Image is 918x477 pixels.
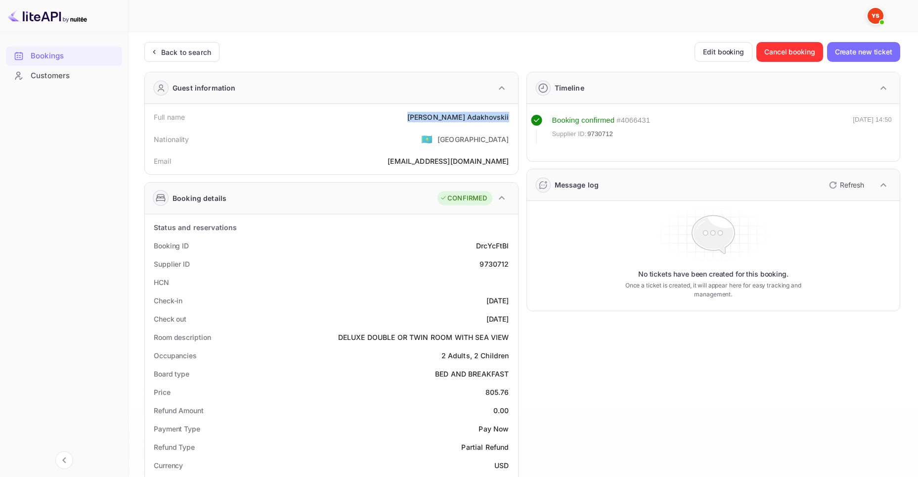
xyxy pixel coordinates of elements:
[154,295,182,306] div: Check-in
[437,134,509,144] div: [GEOGRAPHIC_DATA]
[435,369,509,379] div: BED AND BREAKFAST
[154,387,171,397] div: Price
[154,277,169,287] div: HCN
[55,451,73,469] button: Collapse navigation
[6,66,122,86] div: Customers
[154,424,200,434] div: Payment Type
[31,50,117,62] div: Bookings
[840,180,864,190] p: Refresh
[486,295,509,306] div: [DATE]
[486,314,509,324] div: [DATE]
[868,8,883,24] img: Yandex Support
[407,112,509,122] div: [PERSON_NAME] Adakhovskii
[440,193,487,203] div: CONFIRMED
[480,259,509,269] div: 9730712
[161,47,211,57] div: Back to search
[441,350,509,361] div: 2 Adults, 2 Children
[154,112,185,122] div: Full name
[154,222,237,233] div: Status and reservations
[421,130,433,148] span: United States
[154,259,190,269] div: Supplier ID
[476,240,509,251] div: DrcYcFtBl
[154,350,197,361] div: Occupancies
[154,460,183,471] div: Currency
[827,42,900,62] button: Create new ticket
[555,83,584,93] div: Timeline
[6,47,122,65] a: Bookings
[552,115,615,126] div: Booking confirmed
[638,269,788,279] p: No tickets have been created for this booking.
[552,129,587,139] span: Supplier ID:
[173,193,226,203] div: Booking details
[695,42,752,62] button: Edit booking
[823,177,868,193] button: Refresh
[461,442,509,452] div: Partial Refund
[31,70,117,82] div: Customers
[479,424,509,434] div: Pay Now
[154,156,171,166] div: Email
[485,387,509,397] div: 805.76
[8,8,87,24] img: LiteAPI logo
[494,460,509,471] div: USD
[6,47,122,66] div: Bookings
[555,180,599,190] div: Message log
[154,442,195,452] div: Refund Type
[6,66,122,85] a: Customers
[154,332,211,342] div: Room description
[154,405,204,416] div: Refund Amount
[173,83,236,93] div: Guest information
[154,134,189,144] div: Nationality
[154,369,189,379] div: Board type
[388,156,509,166] div: [EMAIL_ADDRESS][DOMAIN_NAME]
[154,314,186,324] div: Check out
[587,129,613,139] span: 9730712
[853,115,892,143] div: [DATE] 14:50
[756,42,823,62] button: Cancel booking
[154,240,189,251] div: Booking ID
[338,332,509,342] div: DELUXE DOUBLE OR TWIN ROOM WITH SEA VIEW
[493,405,509,416] div: 0.00
[613,281,814,299] p: Once a ticket is created, it will appear here for easy tracking and management.
[616,115,650,126] div: # 4066431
